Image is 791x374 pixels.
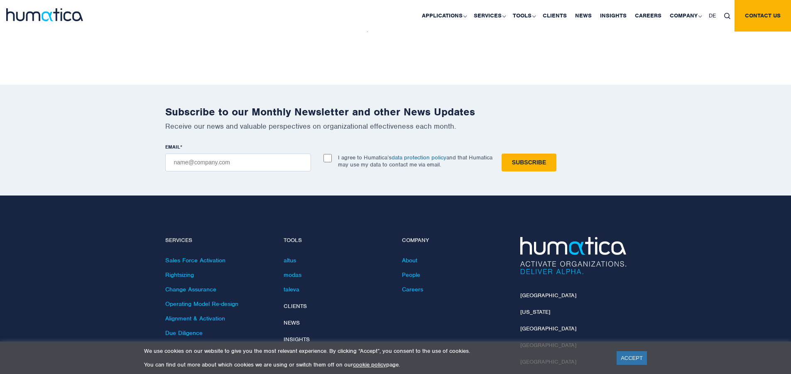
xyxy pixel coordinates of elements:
h4: Services [165,237,271,244]
h4: Company [402,237,508,244]
a: data protection policy [392,154,446,161]
a: Clients [284,303,307,310]
p: You can find out more about which cookies we are using or switch them off on our page. [144,361,606,368]
a: ACCEPT [617,351,647,365]
img: Humatica [520,237,626,274]
a: Alignment & Activation [165,315,225,322]
a: Change Assurance [165,286,216,293]
a: [GEOGRAPHIC_DATA] [520,292,576,299]
a: Due Diligence [165,329,203,337]
a: [US_STATE] [520,308,550,315]
a: modas [284,271,301,279]
a: About [402,257,417,264]
h2: Subscribe to our Monthly Newsletter and other News Updates [165,105,626,118]
a: Careers [402,286,423,293]
a: Rightsizing [165,271,194,279]
a: taleva [284,286,299,293]
p: I agree to Humatica’s and that Humatica may use my data to contact me via email. [338,154,492,168]
p: Receive our news and valuable perspectives on organizational effectiveness each month. [165,122,626,131]
p: We use cookies on our website to give you the most relevant experience. By clicking “Accept”, you... [144,347,606,354]
a: Operating Model Re-design [165,300,238,308]
a: [GEOGRAPHIC_DATA] [520,325,576,332]
input: Subscribe [502,154,556,171]
img: search_icon [724,13,730,19]
span: DE [709,12,716,19]
input: I agree to Humatica’sdata protection policyand that Humatica may use my data to contact me via em... [323,154,332,162]
a: Sales Force Activation [165,257,225,264]
a: News [284,319,300,326]
a: Insights [284,336,310,343]
h4: Tools [284,237,389,244]
img: logo [6,8,83,21]
input: name@company.com [165,154,311,171]
span: EMAIL [165,144,180,150]
a: People [402,271,420,279]
a: cookie policy [353,361,386,368]
a: altus [284,257,296,264]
